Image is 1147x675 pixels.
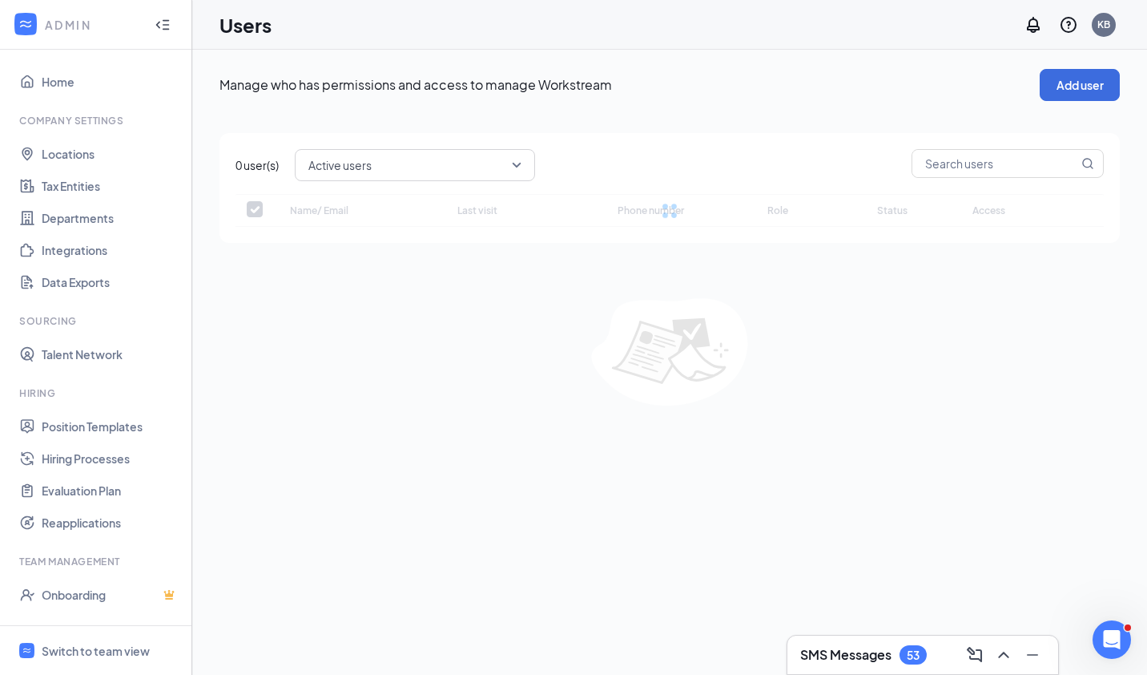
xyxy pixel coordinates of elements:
[42,643,150,659] div: Switch to team view
[965,645,984,665] svg: ComposeMessage
[235,156,279,174] span: 0 user(s)
[42,507,179,539] a: Reapplications
[1024,15,1043,34] svg: Notifications
[219,11,272,38] h1: Users
[42,410,179,443] a: Position Templates
[1023,645,1042,665] svg: Minimize
[1040,69,1120,101] button: Add user
[19,114,175,127] div: Company Settings
[42,170,179,202] a: Tax Entities
[308,153,372,177] span: Active users
[19,314,175,328] div: Sourcing
[1093,620,1131,659] iframe: Intercom live chat
[42,579,179,611] a: OnboardingCrown
[42,266,179,298] a: Data Exports
[42,443,179,475] a: Hiring Processes
[800,646,891,664] h3: SMS Messages
[22,645,32,656] svg: WorkstreamLogo
[42,234,179,266] a: Integrations
[42,338,179,370] a: Talent Network
[155,17,171,33] svg: Collapse
[42,475,179,507] a: Evaluation Plan
[1081,157,1094,170] svg: MagnifyingGlass
[19,386,175,400] div: Hiring
[907,649,920,662] div: 53
[42,66,179,98] a: Home
[962,642,988,668] button: ComposeMessage
[991,642,1016,668] button: ChevronUp
[1097,18,1110,31] div: KB
[1020,642,1045,668] button: Minimize
[1059,15,1078,34] svg: QuestionInfo
[912,150,1078,177] input: Search users
[42,138,179,170] a: Locations
[219,76,1040,94] p: Manage who has permissions and access to manage Workstream
[18,16,34,32] svg: WorkstreamLogo
[19,555,175,568] div: Team Management
[42,202,179,234] a: Departments
[45,17,140,33] div: ADMIN
[994,645,1013,665] svg: ChevronUp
